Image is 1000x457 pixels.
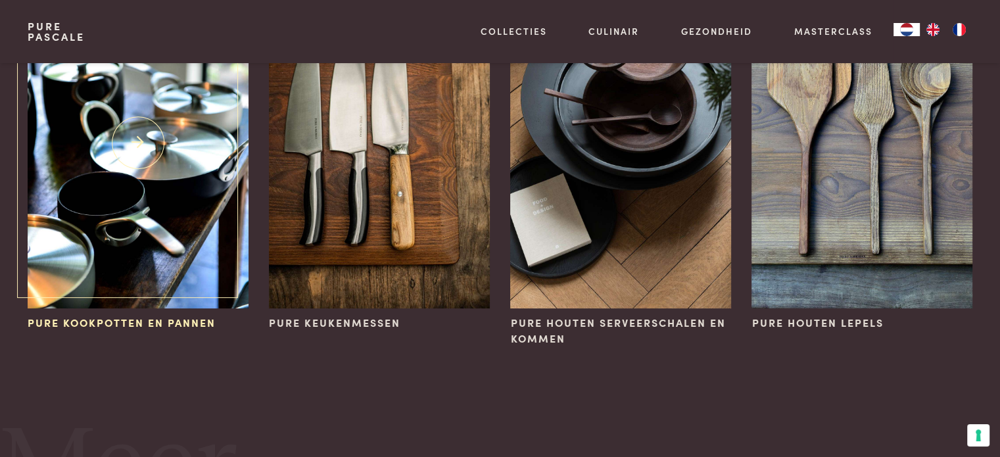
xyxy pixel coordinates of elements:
[510,315,730,347] span: Pure houten serveerschalen en kommen
[893,23,972,36] aside: Language selected: Nederlands
[920,23,972,36] ul: Language list
[794,24,872,38] a: Masterclass
[28,21,85,42] a: PurePascale
[893,23,920,36] a: NL
[681,24,752,38] a: Gezondheid
[893,23,920,36] div: Language
[588,24,639,38] a: Culinair
[967,424,989,446] button: Uw voorkeuren voor toestemming voor trackingtechnologieën
[481,24,547,38] a: Collecties
[946,23,972,36] a: FR
[269,315,400,331] span: Pure keukenmessen
[920,23,946,36] a: EN
[28,315,216,331] span: Pure kookpotten en pannen
[751,315,883,331] span: Pure houten lepels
